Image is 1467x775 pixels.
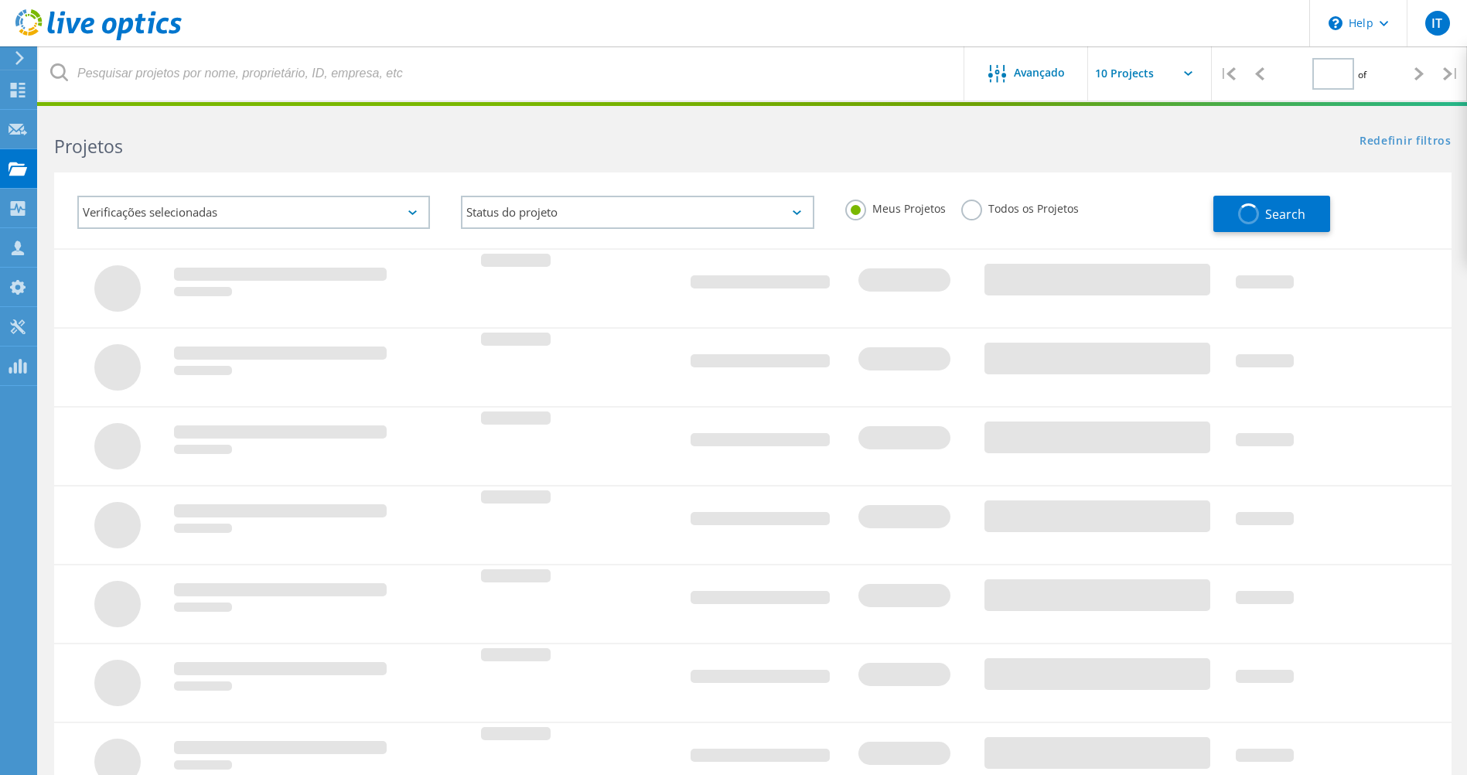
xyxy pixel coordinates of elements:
div: | [1212,46,1244,101]
label: Todos os Projetos [961,200,1079,214]
div: Status do projeto [461,196,814,229]
div: Verificações selecionadas [77,196,430,229]
span: of [1358,68,1366,81]
label: Meus Projetos [845,200,946,214]
span: Avançado [1014,67,1065,78]
button: Search [1213,196,1330,232]
a: Redefinir filtros [1360,135,1452,149]
svg: \n [1329,16,1342,30]
span: Search [1265,206,1305,223]
span: IT [1431,17,1442,29]
input: Pesquisar projetos por nome, proprietário, ID, empresa, etc [39,46,965,101]
a: Live Optics Dashboard [15,32,182,43]
div: | [1435,46,1467,101]
b: Projetos [54,134,123,159]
